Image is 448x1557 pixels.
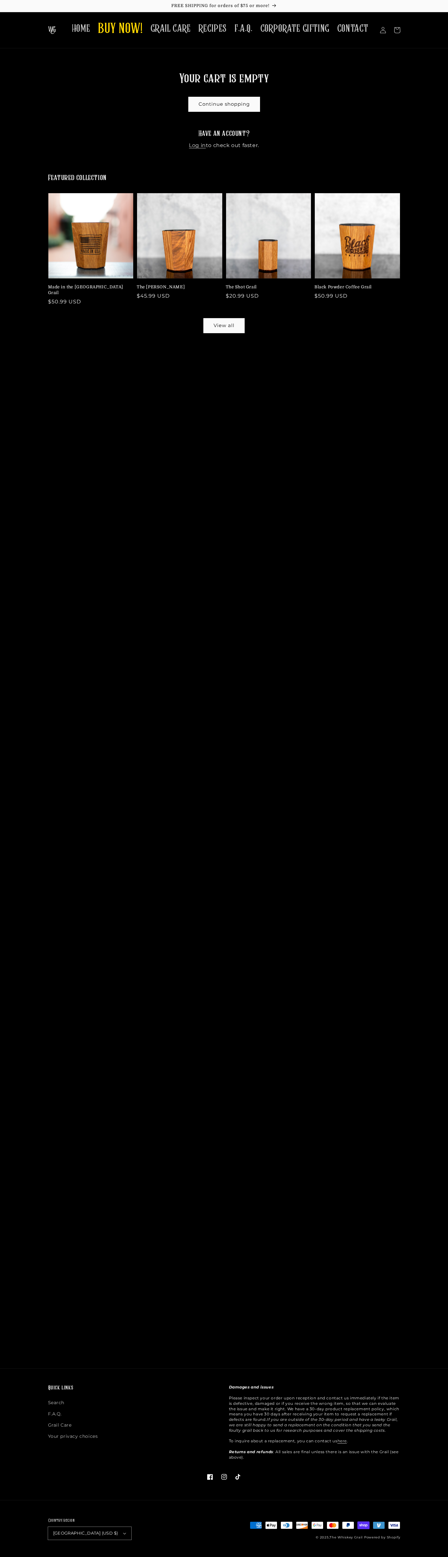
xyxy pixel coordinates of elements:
[204,318,244,333] a: View all products in the All collection
[333,19,372,39] a: CONTACT
[231,19,257,39] a: F.A.Q.
[189,142,206,149] a: Log in
[226,284,308,290] a: The Shot Grail
[48,71,400,87] h1: Your cart is empty
[48,1431,98,1442] a: Your privacy choices
[199,22,227,35] span: RECIPES
[195,19,231,39] a: RECIPES
[48,173,107,183] h2: Featured collection
[48,284,130,296] a: Made in the [GEOGRAPHIC_DATA] Grail
[316,1535,363,1539] small: © 2025,
[6,3,442,9] p: FREE SHIPPING for orders of $75 or more!
[189,97,260,111] a: Continue shopping
[48,26,56,34] img: The Whiskey Grail
[137,284,219,290] a: The [PERSON_NAME]
[338,1438,347,1443] a: here
[48,1527,131,1540] button: [GEOGRAPHIC_DATA] (USD $)
[48,1518,131,1524] h2: Country/region
[229,1385,400,1460] p: Please inspect your order upon reception and contact us immediately if the item is defective, dam...
[314,284,396,290] a: Black Powder Coffee Grail
[98,21,143,38] span: BUY NOW!
[48,1399,65,1408] a: Search
[364,1535,400,1539] a: Powered by Shopify
[48,142,400,149] p: to check out faster.
[147,19,195,39] a: GRAIL CARE
[337,22,369,35] span: CONTACT
[257,19,333,39] a: CORPORATE GIFTING
[260,22,330,35] span: CORPORATE GIFTING
[229,1417,398,1433] em: If you are outside of the 30-day period and have a leaky Grail, we are still happy to send a repl...
[229,1449,273,1454] strong: Returns and refunds
[94,17,147,42] a: BUY NOW!
[151,22,191,35] span: GRAIL CARE
[48,1420,72,1431] a: Grail Care
[330,1535,363,1539] a: The Whiskey Grail
[72,22,90,35] span: HOME
[229,1385,274,1389] strong: Damages and issues
[48,1408,62,1420] a: F.A.Q.
[234,22,253,35] span: F.A.Q.
[48,129,400,139] h2: Have an account?
[68,19,94,39] a: HOME
[48,1385,219,1392] h2: Quick links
